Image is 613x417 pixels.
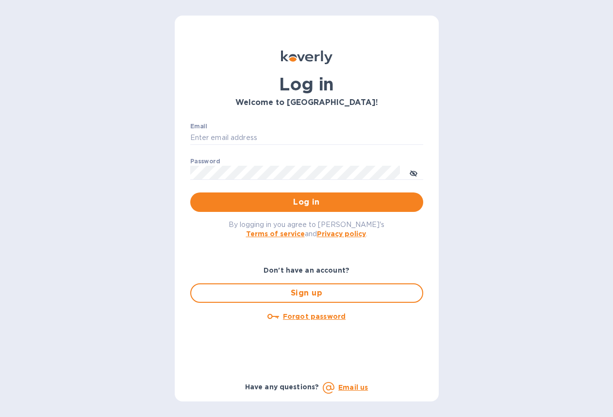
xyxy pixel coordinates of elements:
[190,283,423,303] button: Sign up
[246,230,305,238] a: Terms of service
[190,158,220,164] label: Password
[281,51,332,64] img: Koverly
[264,266,349,274] b: Don't have an account?
[404,163,423,182] button: toggle password visibility
[283,313,346,320] u: Forgot password
[190,192,423,212] button: Log in
[190,131,423,145] input: Enter email address
[199,287,414,299] span: Sign up
[229,221,384,238] span: By logging in you agree to [PERSON_NAME]'s and .
[338,383,368,391] a: Email us
[190,123,207,129] label: Email
[190,74,423,94] h1: Log in
[190,98,423,107] h3: Welcome to [GEOGRAPHIC_DATA]!
[245,383,319,391] b: Have any questions?
[317,230,366,238] a: Privacy policy
[198,196,415,208] span: Log in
